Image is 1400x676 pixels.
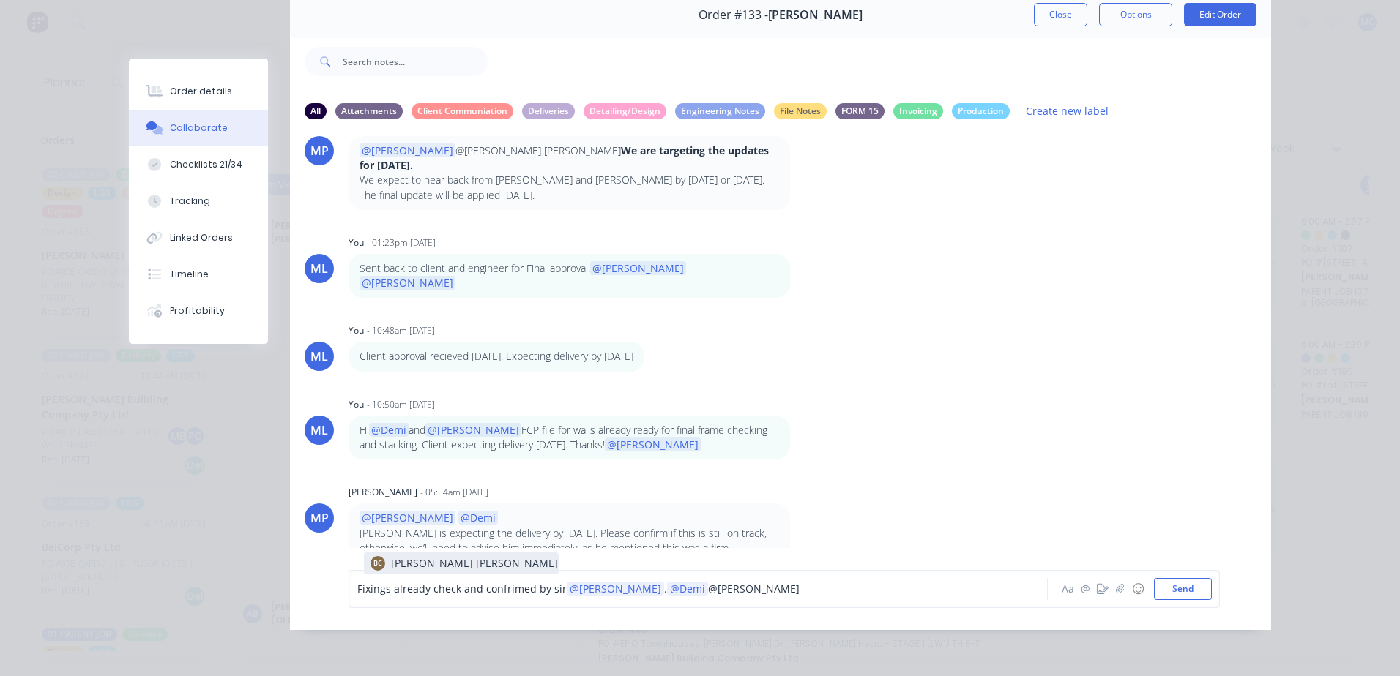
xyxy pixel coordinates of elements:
button: Close [1034,3,1087,26]
button: Send [1154,578,1212,600]
div: Collaborate [170,121,228,135]
button: Edit Order [1184,3,1256,26]
button: Create new label [1019,101,1117,121]
div: Client Communiation [412,103,513,119]
div: Deliveries [522,103,575,119]
div: You [349,236,364,249]
button: Order details [129,73,268,110]
span: @Demi [670,582,705,596]
span: @Demi [369,423,409,437]
div: [PERSON_NAME] [349,486,417,499]
span: @[PERSON_NAME] [605,437,701,451]
span: @[PERSON_NAME] [708,582,800,596]
button: @ [1076,580,1094,598]
div: Tracking [170,195,210,208]
div: ML [310,260,328,277]
input: Search notes... [343,47,488,76]
button: Collaborate [129,110,268,146]
button: Linked Orders [129,219,268,256]
span: [PERSON_NAME] [768,8,863,22]
button: Checklists 21/34 [129,146,268,183]
div: You [349,324,364,337]
div: Invoicing [893,103,943,119]
div: MP [310,142,329,159]
div: All [305,103,327,119]
span: . [664,582,667,596]
span: @[PERSON_NAME] [360,143,455,157]
button: Tracking [129,183,268,219]
div: You [349,398,364,411]
button: Profitability [129,293,268,329]
p: @[PERSON_NAME] [PERSON_NAME] We expect to hear back from [PERSON_NAME] and [PERSON_NAME] by [DATE... [360,143,779,203]
button: Options [1099,3,1172,26]
p: Client approval recieved [DATE]. Expecting delivery by [DATE] [360,349,633,364]
span: @[PERSON_NAME] [570,582,661,596]
span: @[PERSON_NAME] [360,511,455,525]
span: @[PERSON_NAME] [425,423,521,437]
span: Fixings already check and confrimed by sir [357,582,567,596]
div: ML [310,348,328,365]
button: Timeline [129,256,268,293]
p: [PERSON_NAME] is expecting the delivery by [DATE]. Please confirm if this is still on track, othe... [360,526,779,571]
div: - 05:54am [DATE] [420,486,488,499]
div: MP [310,509,329,527]
span: Order #133 - [699,8,768,22]
div: - 10:48am [DATE] [367,324,435,337]
span: @[PERSON_NAME] [360,276,455,290]
div: Detailing/Design [584,103,666,119]
div: Production [952,103,1010,119]
div: FORM 15 [835,103,885,119]
div: Linked Orders [170,231,233,244]
div: Engineering Notes [675,103,765,119]
div: ML [310,421,328,439]
span: @[PERSON_NAME] [590,261,686,275]
div: File Notes [774,103,827,119]
div: Timeline [170,268,209,281]
button: Aa [1059,580,1076,598]
div: Order details [170,85,232,98]
div: Checklists 21/34 [170,158,242,171]
button: ☺ [1129,580,1147,598]
div: - 01:23pm [DATE] [367,236,436,249]
p: Hi and FCP file for walls already ready for final frame checking and stacking. Client expecting d... [360,423,779,453]
div: - 10:50am [DATE] [367,398,435,411]
strong: We are targeting the updates for [DATE]. [360,143,769,172]
span: @Demi [458,511,498,525]
p: [PERSON_NAME] [PERSON_NAME] [391,555,558,571]
div: Profitability [170,304,225,318]
div: Attachments [335,103,403,119]
div: BC [373,558,382,568]
p: Sent back to client and engineer for Final approval. [360,261,779,291]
